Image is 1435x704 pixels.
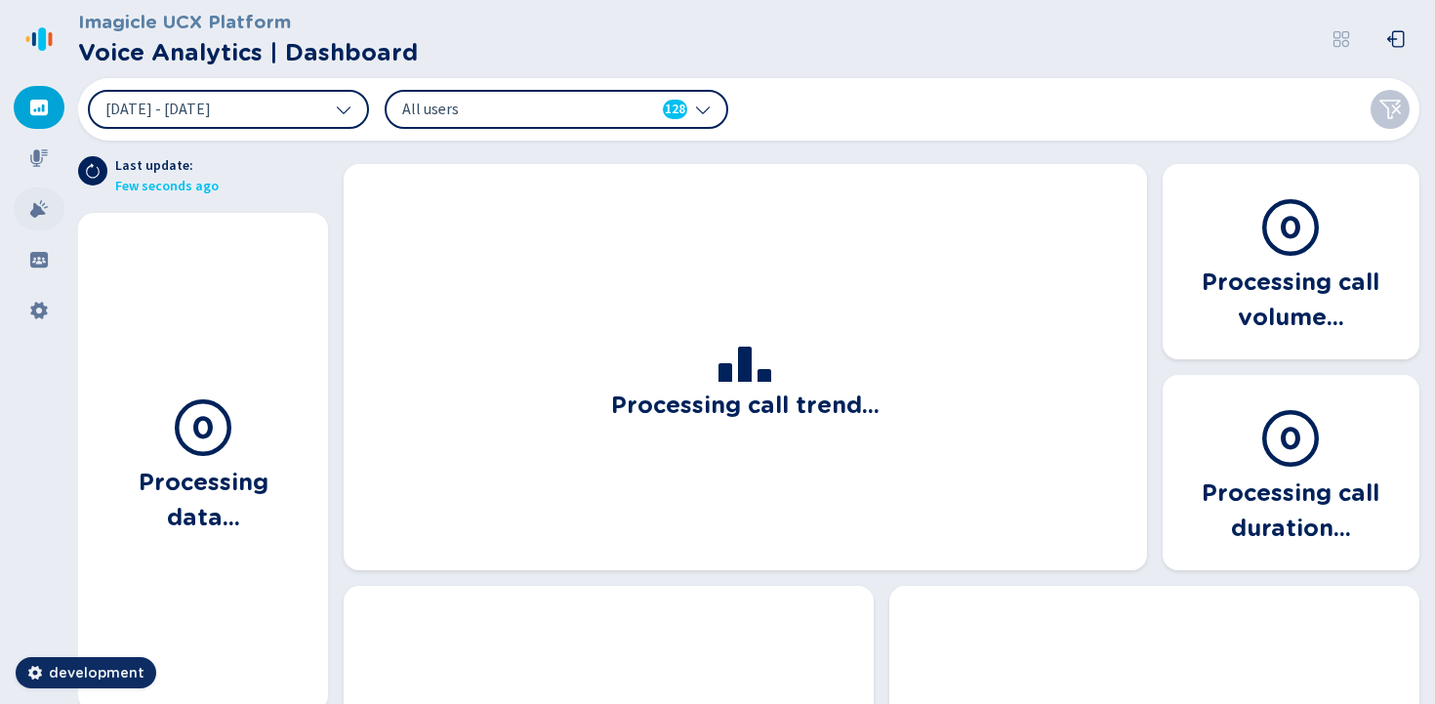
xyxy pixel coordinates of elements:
h2: Voice Analytics | Dashboard [78,35,418,70]
h3: Imagicle UCX Platform [78,8,418,35]
div: Settings [14,289,64,332]
span: 128 [665,100,685,119]
svg: chevron-down [336,102,351,117]
h3: Processing call duration... [1186,470,1397,546]
svg: chevron-down [695,102,711,117]
h3: Processing data... [102,459,305,535]
svg: funnel-disabled [1378,98,1402,121]
span: Last update: [115,156,219,177]
svg: box-arrow-left [1386,29,1406,49]
span: Few seconds ago [115,177,219,197]
div: Groups [14,238,64,281]
button: Clear filters [1371,90,1410,129]
span: All users [402,99,627,120]
h3: Processing call trend... [611,382,880,423]
button: [DATE] - [DATE] [88,90,369,129]
div: Dashboard [14,86,64,129]
div: Recordings [14,137,64,180]
svg: groups-filled [29,250,49,269]
svg: mic-fill [29,148,49,168]
svg: alarm-filled [29,199,49,219]
svg: dashboard-filled [29,98,49,117]
div: Alarms [14,187,64,230]
span: [DATE] - [DATE] [105,102,211,117]
span: development [49,663,144,683]
button: development [16,657,156,688]
svg: arrow-clockwise [85,163,101,179]
h3: Processing call volume... [1186,259,1397,335]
